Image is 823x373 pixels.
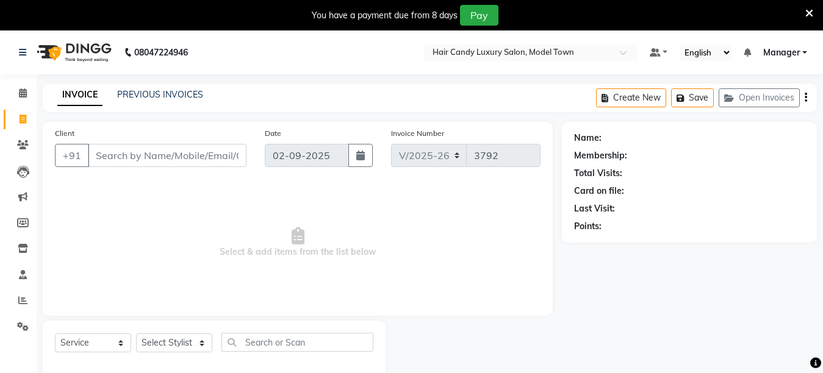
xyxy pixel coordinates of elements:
a: INVOICE [57,84,102,106]
img: logo [31,35,115,69]
button: Open Invoices [719,88,800,107]
div: You have a payment due from 8 days [312,9,458,22]
span: Manager [763,46,800,59]
button: Create New [596,88,666,107]
input: Search by Name/Mobile/Email/Code [88,144,246,167]
div: Card on file: [574,185,624,197]
a: PREVIOUS INVOICES [117,89,203,100]
div: Total Visits: [574,167,622,180]
div: Membership: [574,149,627,162]
b: 08047224946 [134,35,188,69]
label: Invoice Number [391,128,444,139]
button: Pay [460,5,498,26]
label: Client [55,128,74,139]
input: Search or Scan [221,333,373,352]
div: Last Visit: [574,202,615,215]
span: Select & add items from the list below [55,182,541,304]
div: Points: [574,220,602,233]
button: +91 [55,144,89,167]
button: Save [671,88,714,107]
div: Name: [574,132,602,144]
label: Date [265,128,281,139]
